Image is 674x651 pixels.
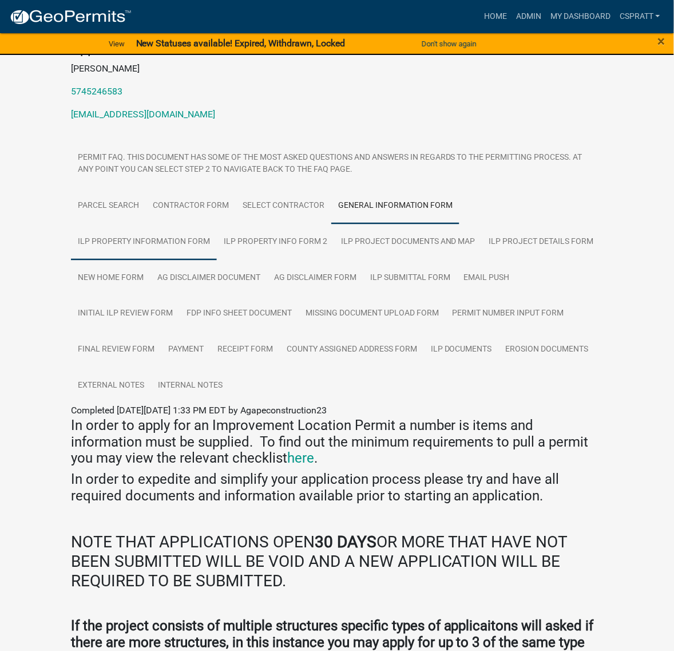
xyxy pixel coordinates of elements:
[151,368,229,405] a: Internal Notes
[71,140,603,188] a: Permit FAQ. This document has some of the most asked questions and answers in regards to the perm...
[299,296,446,333] a: Missing Document Upload Form
[150,260,267,297] a: Ag Disclaimer Document
[457,260,517,297] a: Email Push
[71,188,146,224] a: Parcel search
[334,224,482,261] a: ILP Project Documents and Map
[499,332,596,369] a: Erosion Documents
[267,260,363,297] a: Ag Disclaimer Form
[180,296,299,333] a: FDP INFO Sheet Document
[315,533,376,552] strong: 30 DAYS
[104,34,129,53] a: View
[71,405,327,416] span: Completed [DATE][DATE] 1:33 PM EDT by Agapeconstruction23
[658,34,665,48] button: Close
[658,33,665,49] span: ×
[417,34,481,53] button: Don't show again
[217,224,334,261] a: ILP Property Info Form 2
[71,62,603,76] p: [PERSON_NAME]
[424,332,499,369] a: ILP Documents
[363,260,457,297] a: ILP Submittal Form
[71,472,603,505] h4: In order to expedite and simplify your application process please try and have all required docum...
[71,332,161,369] a: Final Review Form
[287,451,314,467] a: here
[512,6,546,27] a: Admin
[71,260,150,297] a: New Home Form
[71,368,151,405] a: External Notes
[331,188,459,224] a: General Information Form
[71,224,217,261] a: ILP Property Information Form
[161,332,211,369] a: Payment
[71,109,215,120] a: [EMAIL_ADDRESS][DOMAIN_NAME]
[446,296,571,333] a: Permit Number Input Form
[280,332,424,369] a: County Assigned Address Form
[211,332,280,369] a: Receipt Form
[71,296,180,333] a: Initial ILP Review Form
[615,6,665,27] a: cspratt
[136,38,346,49] strong: New Statuses available! Expired, Withdrawn, Locked
[546,6,615,27] a: My Dashboard
[479,6,512,27] a: Home
[71,533,603,591] h3: NOTE THAT APPLICATIONS OPEN OR MORE THAT HAVE NOT BEEN SUBMITTED WILL BE VOID AND A NEW APPLICATI...
[71,418,603,467] h4: In order to apply for an Improvement Location Permit a number is items and information must be su...
[482,224,601,261] a: ILP Project Details Form
[146,188,236,224] a: Contractor Form
[236,188,331,224] a: Select contractor
[71,86,122,97] a: 5745246583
